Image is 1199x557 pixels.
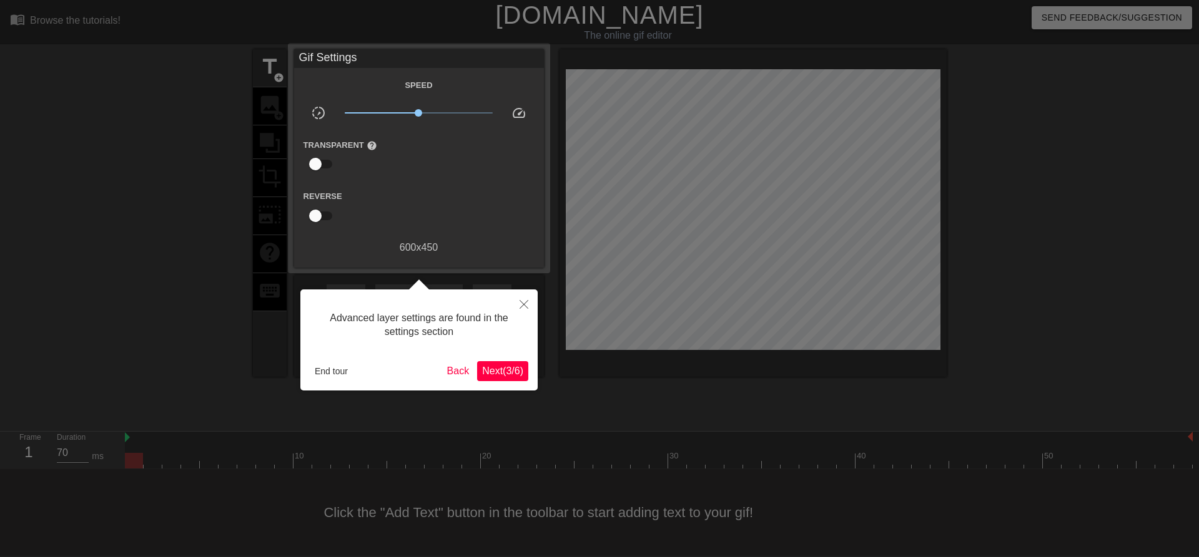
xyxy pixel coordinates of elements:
[310,362,353,380] button: End tour
[477,361,528,381] button: Next
[442,361,475,381] button: Back
[482,366,523,376] span: Next ( 3 / 6 )
[310,299,528,352] div: Advanced layer settings are found in the settings section
[510,289,538,318] button: Close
